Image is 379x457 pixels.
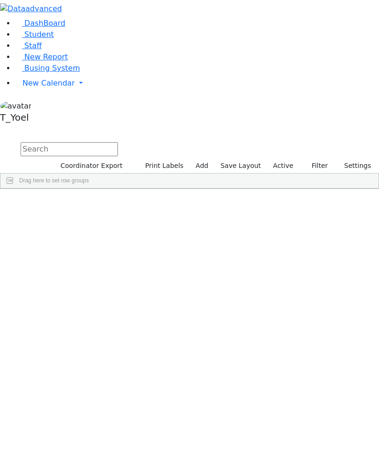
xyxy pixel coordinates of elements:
span: New Calendar [22,79,75,87]
a: New Calendar [15,74,379,93]
a: New Report [15,52,68,61]
label: Active [269,159,298,173]
span: Drag here to set row groups [19,177,89,184]
span: Student [24,30,54,39]
button: Filter [299,159,332,173]
button: Save Layout [216,159,265,173]
a: Add [191,159,212,173]
a: Student [15,30,54,39]
button: Settings [332,159,375,173]
span: Busing System [24,64,80,73]
button: Coordinator Export [54,159,127,173]
span: DashBoard [24,19,66,28]
a: Busing System [15,64,80,73]
span: Staff [24,41,42,50]
a: Staff [15,41,42,50]
span: New Report [24,52,68,61]
a: DashBoard [15,19,66,28]
input: Search [21,142,118,156]
button: Print Labels [134,159,188,173]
